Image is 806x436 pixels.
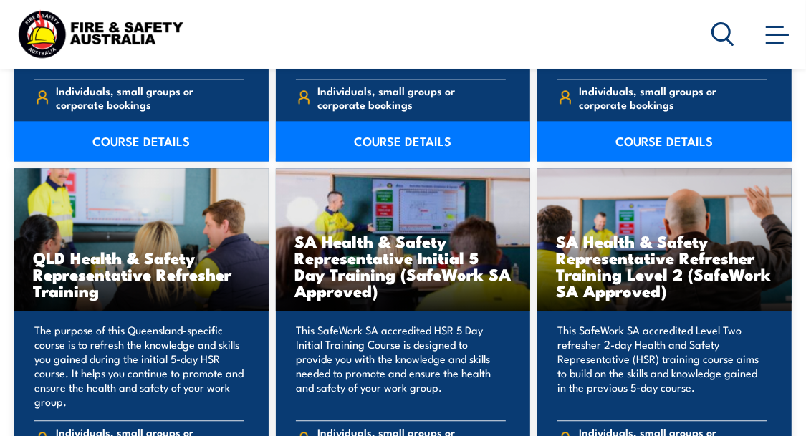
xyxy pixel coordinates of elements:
p: The purpose of this Queensland-specific course is to refresh the knowledge and skills you gained ... [34,323,244,409]
span: Individuals, small groups or corporate bookings [580,84,768,111]
h3: SA Health & Safety Representative Initial 5 Day Training (SafeWork SA Approved) [294,233,512,299]
span: Individuals, small groups or corporate bookings [57,84,245,111]
p: This SafeWork SA accredited HSR 5 Day Initial Training Course is designed to provide you with the... [296,323,506,409]
h3: QLD Health & Safety Representative Refresher Training [33,249,250,299]
span: Individuals, small groups or corporate bookings [318,84,507,111]
a: COURSE DETAILS [276,121,530,161]
p: This SafeWork SA accredited Level Two refresher 2-day Health and Safety Representative (HSR) trai... [557,323,767,409]
h3: SA Health & Safety Representative Refresher Training Level 2 (SafeWork SA Approved) [556,233,773,299]
a: COURSE DETAILS [14,121,269,161]
a: COURSE DETAILS [537,121,792,161]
